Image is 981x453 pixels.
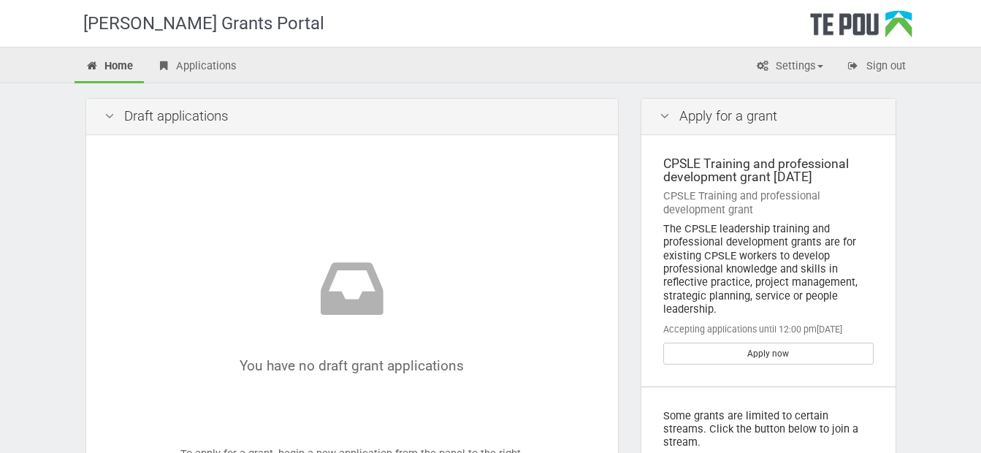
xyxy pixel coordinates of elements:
a: Home [75,51,145,83]
div: Te Pou Logo [810,10,912,47]
div: The CPSLE leadership training and professional development grants are for existing CPSLE workers ... [663,222,874,316]
div: CPSLE Training and professional development grant [663,189,874,216]
a: Sign out [836,51,917,83]
a: Apply now [663,343,874,365]
div: Apply for a grant [641,99,896,135]
p: Some grants are limited to certain streams. Click the button below to join a stream. [663,409,874,449]
div: You have no draft grant applications [148,252,556,373]
a: Settings [745,51,834,83]
div: CPSLE Training and professional development grant [DATE] [663,157,874,184]
div: Draft applications [86,99,618,135]
a: Applications [145,51,248,83]
div: Accepting applications until 12:00 pm[DATE] [663,323,874,336]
